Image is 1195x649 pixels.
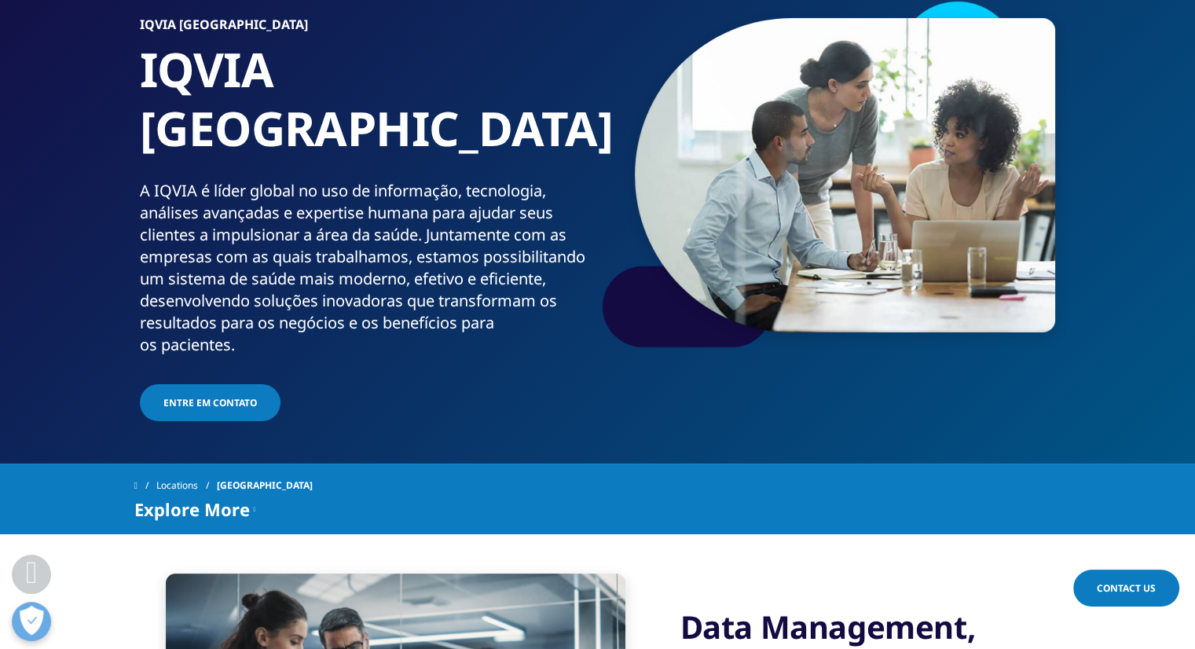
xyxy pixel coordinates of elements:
a: Contact Us [1073,570,1179,607]
h1: IQVIA [GEOGRAPHIC_DATA] [140,40,592,180]
img: 106_small-group-discussion.jpg [635,18,1055,332]
div: A IQVIA é líder global no uso de informação, tecnologia, análises avançadas e expertise humana pa... [140,180,592,356]
h6: IQVIA [GEOGRAPHIC_DATA] [140,18,592,40]
a: Locations [156,471,217,500]
span: Contact Us [1097,581,1156,595]
a: Entre em contato [140,384,280,421]
button: Abrir preferências [12,602,51,641]
span: Entre em contato [163,396,257,409]
span: Explore More [134,500,250,519]
span: [GEOGRAPHIC_DATA] [217,471,313,500]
